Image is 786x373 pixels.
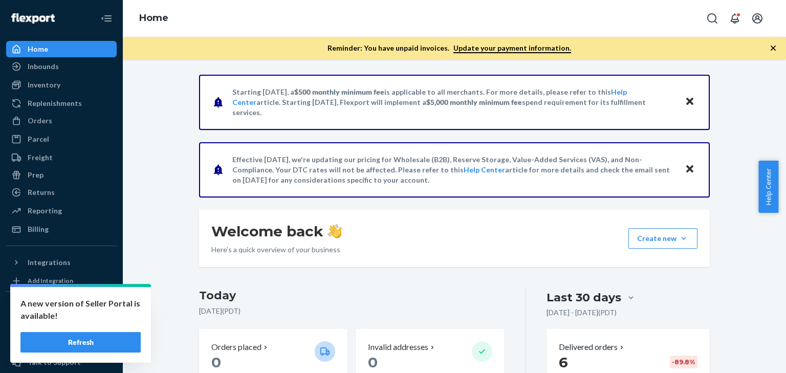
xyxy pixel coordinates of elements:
[28,224,49,234] div: Billing
[547,290,621,305] div: Last 30 days
[199,306,505,316] p: [DATE] ( PDT )
[464,165,505,174] a: Help Center
[747,8,768,29] button: Open account menu
[6,149,117,166] a: Freight
[6,41,117,57] a: Home
[28,98,82,108] div: Replenishments
[28,61,59,72] div: Inbounds
[28,187,55,198] div: Returns
[453,43,571,53] a: Update your payment information.
[6,58,117,75] a: Inbounds
[6,337,117,353] a: Settings
[96,8,117,29] button: Close Navigation
[6,95,117,112] a: Replenishments
[20,332,141,353] button: Refresh
[6,167,117,183] a: Prep
[28,80,60,90] div: Inventory
[758,161,778,213] button: Help Center
[368,354,378,371] span: 0
[294,87,384,96] span: $500 monthly minimum fee
[6,275,117,287] a: Add Integration
[28,152,53,163] div: Freight
[6,254,117,271] button: Integrations
[211,354,221,371] span: 0
[199,288,505,304] h3: Today
[211,245,342,255] p: Here’s a quick overview of your business
[131,4,177,33] ol: breadcrumbs
[327,224,342,238] img: hand-wave emoji
[11,13,55,24] img: Flexport logo
[28,116,52,126] div: Orders
[20,297,141,322] p: A new version of Seller Portal is available!
[28,206,62,216] div: Reporting
[6,184,117,201] a: Returns
[28,170,43,180] div: Prep
[6,203,117,219] a: Reporting
[6,320,117,333] a: Add Fast Tag
[426,98,522,106] span: $5,000 monthly minimum fee
[28,134,49,144] div: Parcel
[139,12,168,24] a: Home
[559,341,626,353] button: Delivered orders
[6,354,117,370] button: Talk to Support
[6,77,117,93] a: Inventory
[28,44,48,54] div: Home
[683,95,696,109] button: Close
[327,43,571,53] p: Reminder: You have unpaid invoices.
[683,162,696,177] button: Close
[6,300,117,316] button: Fast Tags
[232,155,675,185] p: Effective [DATE], we're updating our pricing for Wholesale (B2B), Reserve Storage, Value-Added Se...
[368,341,428,353] p: Invalid addresses
[559,354,568,371] span: 6
[6,113,117,129] a: Orders
[721,342,776,368] iframe: Opens a widget where you can chat to one of our agents
[547,308,617,318] p: [DATE] - [DATE] ( PDT )
[6,131,117,147] a: Parcel
[702,8,723,29] button: Open Search Box
[232,87,675,118] p: Starting [DATE], a is applicable to all merchants. For more details, please refer to this article...
[211,222,342,240] h1: Welcome back
[28,276,73,285] div: Add Integration
[28,257,71,268] div: Integrations
[628,228,697,249] button: Create new
[6,221,117,237] a: Billing
[670,356,697,368] div: -89.8 %
[211,341,261,353] p: Orders placed
[725,8,745,29] button: Open notifications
